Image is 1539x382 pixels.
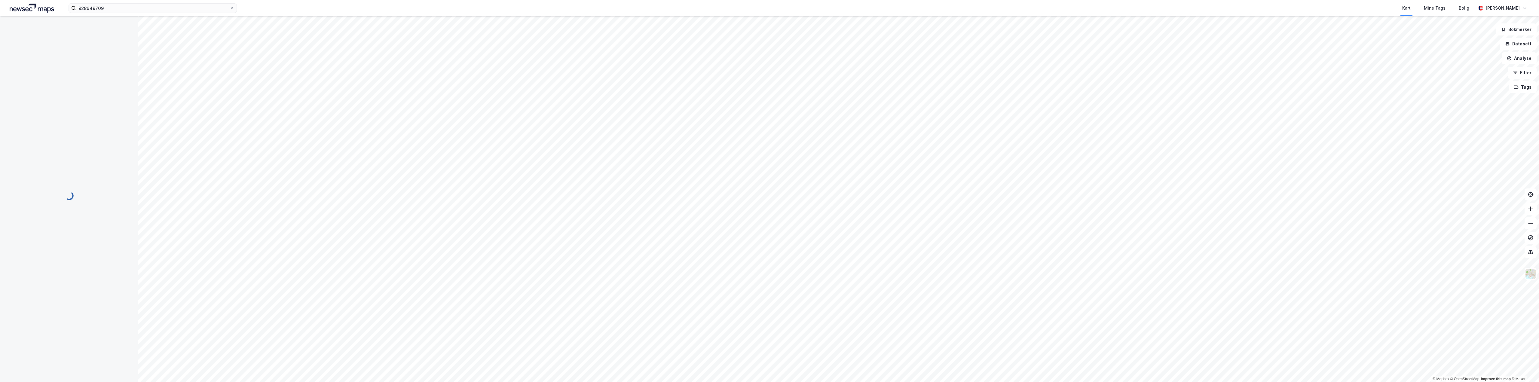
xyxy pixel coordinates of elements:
[1509,81,1537,93] button: Tags
[1485,5,1520,12] div: [PERSON_NAME]
[1496,23,1537,35] button: Bokmerker
[1450,377,1479,381] a: OpenStreetMap
[1509,353,1539,382] div: Kontrollprogram for chat
[1481,377,1511,381] a: Improve this map
[64,191,74,200] img: spinner.a6d8c91a73a9ac5275cf975e30b51cfb.svg
[1508,67,1537,79] button: Filter
[76,4,229,13] input: Søk på adresse, matrikkel, gårdeiere, leietakere eller personer
[1500,38,1537,50] button: Datasett
[1402,5,1411,12] div: Kart
[1509,353,1539,382] iframe: Chat Widget
[1525,268,1536,280] img: Z
[1502,52,1537,64] button: Analyse
[1424,5,1446,12] div: Mine Tags
[1433,377,1449,381] a: Mapbox
[10,4,54,13] img: logo.a4113a55bc3d86da70a041830d287a7e.svg
[1459,5,1469,12] div: Bolig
